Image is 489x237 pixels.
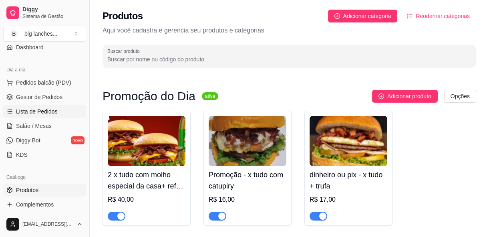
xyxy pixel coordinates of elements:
[16,107,58,115] span: Lista de Pedidos
[16,186,38,194] span: Produtos
[310,195,387,205] div: R$ 17,00
[407,13,413,19] span: ordered-list
[108,116,185,166] img: product-image
[3,198,86,211] a: Complementos
[3,26,86,42] button: Select a team
[107,48,143,55] label: Buscar produto
[328,10,398,22] button: Adicionar categoria
[22,13,83,20] span: Sistema de Gestão
[343,12,391,20] span: Adicionar categoria
[3,91,86,103] a: Gestor de Pedidos
[16,93,62,101] span: Gestor de Pedidos
[202,92,218,100] sup: ativa
[3,63,86,76] div: Dia a dia
[108,169,185,192] h4: 2 x tudo com molho especial da casa+ refri 1litro
[416,12,470,20] span: Reodernar categorias
[451,92,470,101] span: Opções
[310,169,387,192] h4: dinheiro ou pix - x tudo + trufa
[108,195,185,205] div: R$ 40,00
[16,122,52,130] span: Salão / Mesas
[3,41,86,54] a: Dashboard
[3,184,86,196] a: Produtos
[3,105,86,118] a: Lista de Pedidos
[3,171,86,184] div: Catálogo
[3,148,86,161] a: KDS
[103,10,143,22] h2: Produtos
[3,120,86,132] a: Salão / Mesas
[103,26,476,35] p: Aqui você cadastra e gerencia seu produtos e categorias
[3,134,86,147] a: Diggy Botnovo
[10,30,18,38] span: B
[16,136,40,144] span: Diggy Bot
[400,10,476,22] button: Reodernar categorias
[3,76,86,89] button: Pedidos balcão (PDV)
[209,195,286,205] div: R$ 16,00
[209,169,286,192] h4: Promoção - x tudo com catupiry
[378,93,384,99] span: plus-circle
[3,215,86,234] button: [EMAIL_ADDRESS][DOMAIN_NAME]
[310,116,387,166] img: product-image
[22,6,83,13] span: Diggy
[16,43,44,51] span: Dashboard
[372,90,438,103] button: Adicionar produto
[16,79,71,87] span: Pedidos balcão (PDV)
[107,55,471,63] input: Buscar produto
[387,92,431,101] span: Adicionar produto
[103,91,195,101] h3: Promoção do Dia
[24,30,58,38] div: big lanches ...
[16,201,54,209] span: Complementos
[334,13,340,19] span: plus-circle
[22,221,73,227] span: [EMAIL_ADDRESS][DOMAIN_NAME]
[16,151,28,159] span: KDS
[3,3,86,22] a: DiggySistema de Gestão
[444,90,476,103] button: Opções
[209,116,286,166] img: product-image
